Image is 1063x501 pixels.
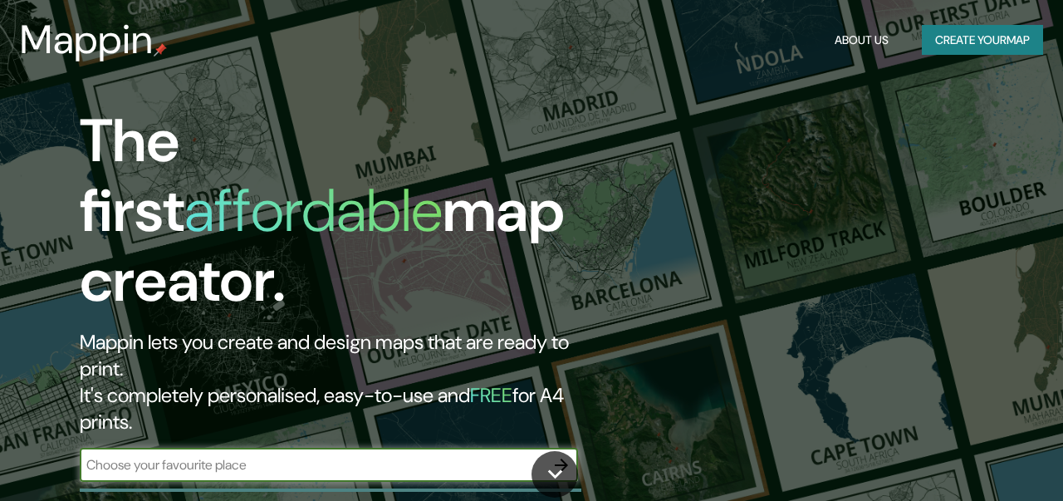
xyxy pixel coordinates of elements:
h1: The first map creator. [80,106,611,329]
button: Create yourmap [922,25,1043,56]
button: About Us [828,25,895,56]
img: mappin-pin [154,43,167,56]
h1: affordable [184,172,443,249]
h2: Mappin lets you create and design maps that are ready to print. It's completely personalised, eas... [80,329,611,435]
input: Choose your favourite place [80,455,545,474]
h5: FREE [470,382,512,408]
h3: Mappin [20,17,154,63]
